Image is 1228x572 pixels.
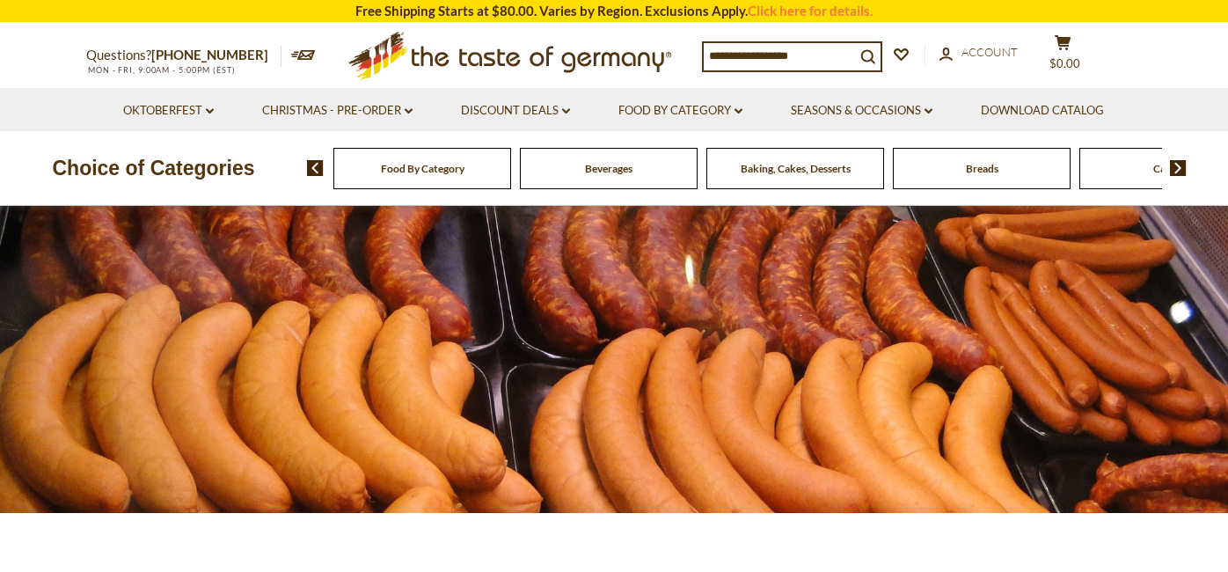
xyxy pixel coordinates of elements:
a: Account [939,43,1018,62]
img: previous arrow [307,160,324,176]
a: Christmas - PRE-ORDER [262,101,413,121]
span: MON - FRI, 9:00AM - 5:00PM (EST) [86,65,236,75]
a: Discount Deals [461,101,570,121]
p: Questions? [86,44,281,67]
a: Download Catalog [981,101,1104,121]
img: next arrow [1170,160,1187,176]
a: Candy [1153,162,1183,175]
a: Click here for details. [748,3,873,18]
a: Food By Category [618,101,742,121]
span: Account [961,45,1018,59]
button: $0.00 [1036,34,1089,78]
a: [PHONE_NUMBER] [151,47,268,62]
a: Breads [966,162,998,175]
a: Seasons & Occasions [791,101,932,121]
a: Oktoberfest [123,101,214,121]
span: $0.00 [1049,56,1080,70]
a: Beverages [585,162,632,175]
a: Food By Category [381,162,464,175]
a: Baking, Cakes, Desserts [741,162,851,175]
